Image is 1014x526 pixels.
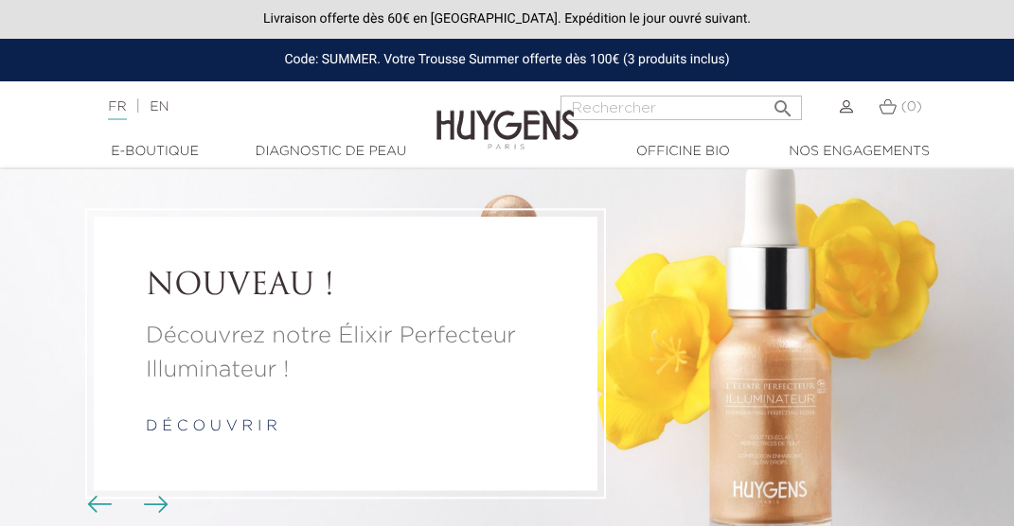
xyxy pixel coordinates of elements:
[95,491,156,519] div: Boutons du carrousel
[98,96,408,118] div: |
[146,319,545,387] a: Découvrez notre Élixir Perfecteur Illuminateur !
[146,269,545,305] a: NOUVEAU !
[243,142,419,162] a: Diagnostic de peau
[772,142,948,162] a: Nos engagements
[146,419,277,434] a: d é c o u v r i r
[766,90,800,115] button: 
[150,100,169,114] a: EN
[901,100,922,114] span: (0)
[596,142,772,162] a: Officine Bio
[772,92,794,114] i: 
[436,79,578,152] img: Huygens
[560,96,802,120] input: Rechercher
[67,142,243,162] a: E-Boutique
[108,100,126,120] a: FR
